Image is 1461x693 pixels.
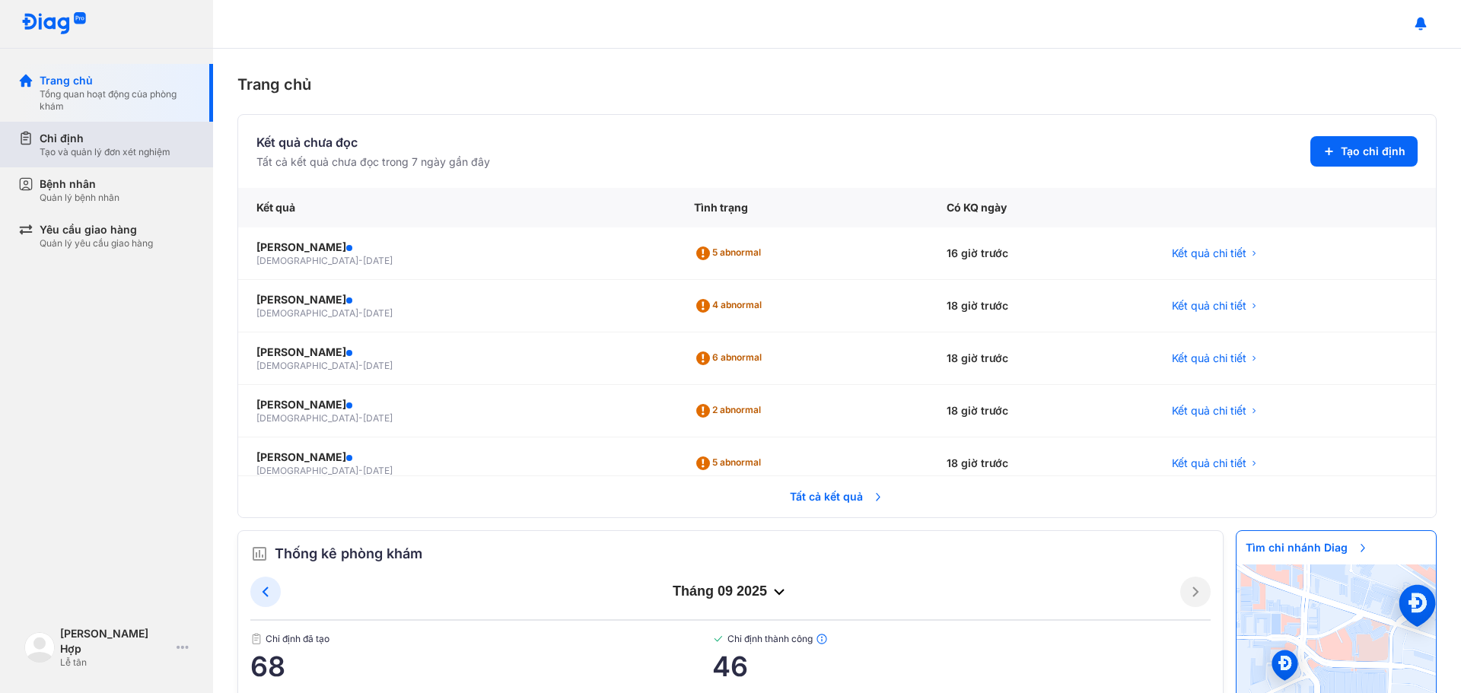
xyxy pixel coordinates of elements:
span: Thống kê phòng khám [275,543,422,564]
div: Chỉ định [40,131,170,146]
img: document.50c4cfd0.svg [250,633,263,645]
div: [PERSON_NAME] [256,345,657,360]
span: Kết quả chi tiết [1172,456,1246,471]
span: [DATE] [363,255,393,266]
div: Trang chủ [237,73,1437,96]
button: Tạo chỉ định [1310,136,1418,167]
span: 68 [250,651,712,682]
div: Tổng quan hoạt động của phòng khám [40,88,195,113]
div: [PERSON_NAME] [256,450,657,465]
span: - [358,255,363,266]
div: Kết quả chưa đọc [256,133,490,151]
div: [PERSON_NAME] [256,292,657,307]
div: Lễ tân [60,656,170,669]
div: Quản lý yêu cầu giao hàng [40,237,153,250]
div: 5 abnormal [694,241,767,265]
span: - [358,360,363,371]
span: Kết quả chi tiết [1172,351,1246,366]
div: 18 giờ trước [928,332,1154,385]
div: 18 giờ trước [928,437,1154,490]
span: [DATE] [363,360,393,371]
img: order.5a6da16c.svg [250,545,269,563]
span: [DEMOGRAPHIC_DATA] [256,255,358,266]
div: 18 giờ trước [928,280,1154,332]
span: [DATE] [363,307,393,319]
span: - [358,465,363,476]
div: [PERSON_NAME] [256,240,657,255]
div: 2 abnormal [694,399,767,423]
span: Tạo chỉ định [1341,144,1405,159]
img: info.7e716105.svg [816,633,828,645]
div: Trang chủ [40,73,195,88]
div: Kết quả [238,188,676,227]
span: Kết quả chi tiết [1172,298,1246,313]
span: Chỉ định đã tạo [250,633,712,645]
div: 16 giờ trước [928,227,1154,280]
span: Kết quả chi tiết [1172,246,1246,261]
div: Tình trạng [676,188,928,227]
div: tháng 09 2025 [281,583,1180,601]
img: logo [21,12,87,36]
div: Tạo và quản lý đơn xét nghiệm [40,146,170,158]
span: [DATE] [363,412,393,424]
div: [PERSON_NAME] Hợp [60,626,170,656]
span: [DATE] [363,465,393,476]
span: Kết quả chi tiết [1172,403,1246,418]
div: Có KQ ngày [928,188,1154,227]
span: [DEMOGRAPHIC_DATA] [256,465,358,476]
span: [DEMOGRAPHIC_DATA] [256,307,358,319]
span: Tất cả kết quả [781,480,893,513]
span: Chỉ định thành công [712,633,1211,645]
div: [PERSON_NAME] [256,397,657,412]
span: [DEMOGRAPHIC_DATA] [256,360,358,371]
div: Bệnh nhân [40,176,119,192]
img: logo [24,632,55,663]
div: 18 giờ trước [928,385,1154,437]
div: Yêu cầu giao hàng [40,222,153,237]
div: 6 abnormal [694,346,768,370]
span: Tìm chi nhánh Diag [1237,531,1378,564]
span: [DEMOGRAPHIC_DATA] [256,412,358,424]
span: - [358,307,363,319]
div: Quản lý bệnh nhân [40,192,119,204]
img: checked-green.01cc79e0.svg [712,633,724,645]
div: 4 abnormal [694,294,768,318]
div: Tất cả kết quả chưa đọc trong 7 ngày gần đây [256,154,490,170]
div: 5 abnormal [694,451,767,475]
span: - [358,412,363,424]
span: 46 [712,651,1211,682]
